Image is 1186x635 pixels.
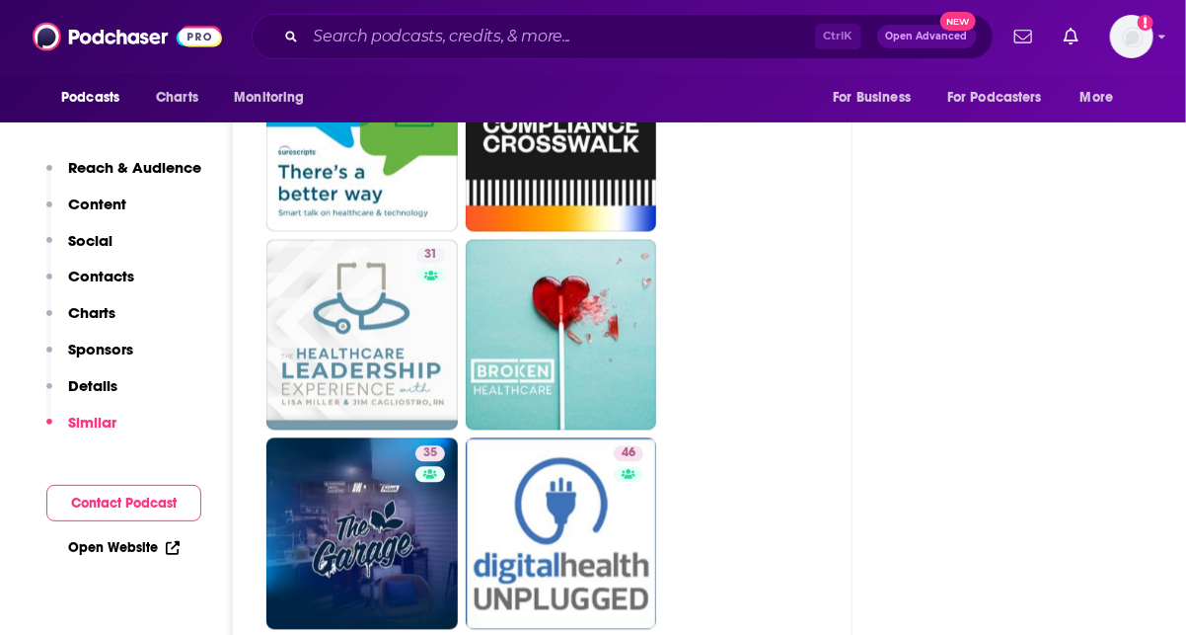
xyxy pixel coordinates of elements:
span: For Podcasters [947,84,1042,112]
a: 35 [415,446,445,462]
button: Show profile menu [1110,15,1153,58]
button: Sponsors [46,340,133,376]
span: 46 [622,444,635,464]
button: Reach & Audience [46,158,201,195]
img: User Profile [1110,15,1153,58]
button: Similar [46,413,116,449]
button: open menu [819,79,935,117]
p: Charts [68,303,115,322]
img: Podchaser - Follow, Share and Rate Podcasts [33,18,222,55]
a: 31 [266,240,458,432]
button: Charts [46,303,115,340]
span: For Business [833,84,911,112]
a: Show notifications dropdown [1056,20,1086,53]
a: Charts [143,79,210,117]
button: open menu [220,79,330,117]
span: Logged in as Trent121 [1110,15,1153,58]
span: 31 [424,246,437,266]
button: Contacts [46,267,134,303]
svg: Add a profile image [1138,15,1153,31]
a: Show notifications dropdown [1006,20,1040,53]
button: open menu [934,79,1071,117]
button: open menu [1067,79,1139,117]
div: Search podcasts, credits, & more... [252,14,994,59]
button: open menu [47,79,145,117]
span: Ctrl K [815,24,861,49]
button: Social [46,231,112,268]
p: Content [68,195,126,213]
a: 35 [266,438,458,630]
span: 35 [423,444,437,464]
p: Details [68,376,117,395]
p: Sponsors [68,340,133,358]
button: Contact Podcast [46,485,201,521]
p: Reach & Audience [68,158,201,177]
a: 46 [614,446,643,462]
a: 31 [416,248,445,264]
a: 46 [466,438,657,630]
span: Charts [156,84,198,112]
a: Open Website [68,539,180,556]
p: Contacts [68,267,134,285]
span: Open Advanced [886,32,968,41]
span: Monitoring [234,84,304,112]
p: Social [68,231,112,250]
button: Open AdvancedNew [877,25,977,48]
span: More [1080,84,1114,112]
input: Search podcasts, credits, & more... [306,21,815,52]
span: Podcasts [61,84,119,112]
button: Details [46,376,117,413]
span: New [940,12,976,31]
p: Similar [68,413,116,432]
button: Content [46,195,126,231]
